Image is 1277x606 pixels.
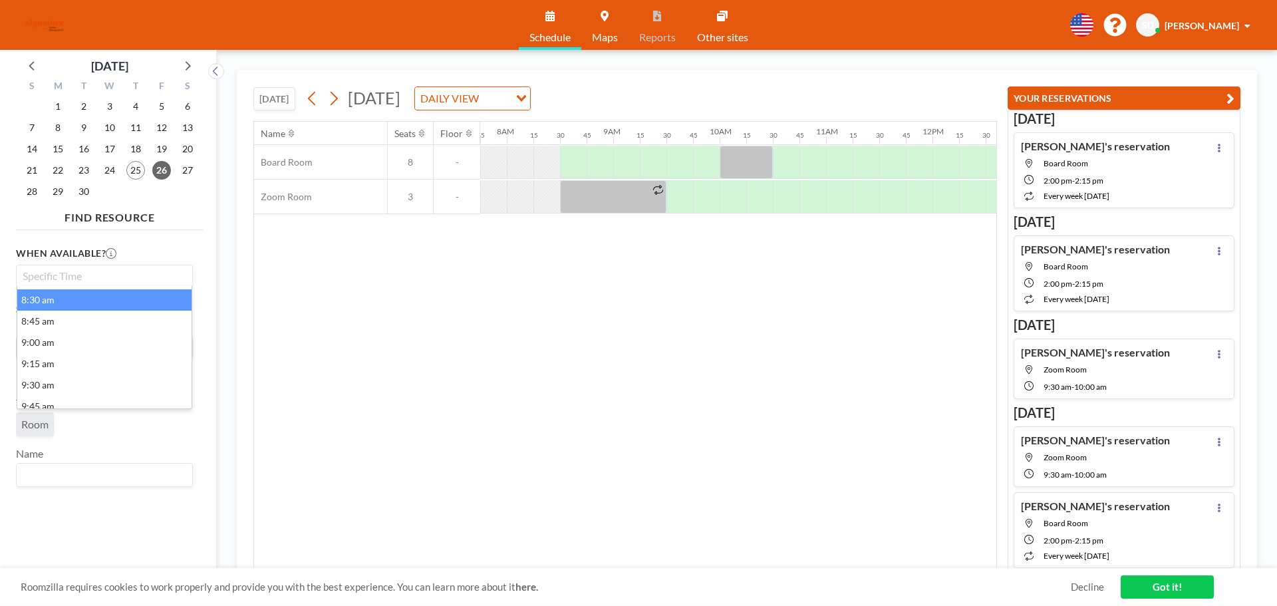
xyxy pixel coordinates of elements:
[148,78,174,96] div: F
[1142,19,1154,31] span: SD
[16,370,41,383] label: Floor
[152,161,171,180] span: Friday, September 26, 2025
[45,78,71,96] div: M
[17,265,192,287] div: Search for option
[152,140,171,158] span: Friday, September 19, 2025
[415,87,530,110] div: Search for option
[126,97,145,116] span: Thursday, September 4, 2025
[1044,158,1088,168] span: Board Room
[17,353,192,375] li: 9:15 am
[19,78,45,96] div: S
[1044,518,1088,528] span: Board Room
[152,118,171,137] span: Friday, September 12, 2025
[418,90,482,107] span: DAILY VIEW
[16,447,43,460] label: Name
[1014,404,1234,421] h3: [DATE]
[126,161,145,180] span: Thursday, September 25, 2025
[17,464,192,486] div: Search for option
[982,131,990,140] div: 30
[1021,243,1170,256] h4: [PERSON_NAME]'s reservation
[74,140,93,158] span: Tuesday, September 16, 2025
[1072,176,1075,186] span: -
[1044,535,1072,545] span: 2:00 PM
[922,126,944,136] div: 12PM
[23,161,41,180] span: Sunday, September 21, 2025
[434,191,480,203] span: -
[126,118,145,137] span: Thursday, September 11, 2025
[1014,214,1234,230] h3: [DATE]
[515,581,538,593] a: here.
[74,182,93,201] span: Tuesday, September 30, 2025
[796,131,804,140] div: 45
[17,375,192,396] li: 9:30 am
[1121,575,1214,599] a: Got it!
[1021,140,1170,153] h4: [PERSON_NAME]'s reservation
[178,97,197,116] span: Saturday, September 6, 2025
[49,97,67,116] span: Monday, September 1, 2025
[903,131,911,140] div: 45
[16,396,38,410] label: Type
[849,131,857,140] div: 15
[743,131,751,140] div: 15
[74,161,93,180] span: Tuesday, September 23, 2025
[1071,382,1074,392] span: -
[100,140,119,158] span: Wednesday, September 17, 2025
[254,191,312,203] span: Zoom Room
[17,311,192,332] li: 8:45 am
[1044,551,1109,561] span: every week [DATE]
[876,131,884,140] div: 30
[1075,279,1103,289] span: 2:15 PM
[178,140,197,158] span: Saturday, September 20, 2025
[603,126,621,136] div: 9AM
[71,78,97,96] div: T
[639,32,676,43] span: Reports
[440,128,463,140] div: Floor
[74,118,93,137] span: Tuesday, September 9, 2025
[1165,20,1239,31] span: [PERSON_NAME]
[1044,365,1087,375] span: Zoom Room
[1044,191,1109,201] span: every week [DATE]
[1071,581,1104,593] a: Decline
[91,57,128,75] div: [DATE]
[21,581,1071,593] span: Roomzilla requires cookies to work properly and provide you with the best experience. You can lea...
[16,206,204,224] h4: FIND RESOURCE
[17,332,192,353] li: 9:00 am
[18,268,185,284] input: Search for option
[178,161,197,180] span: Saturday, September 27, 2025
[1074,382,1107,392] span: 10:00 AM
[1072,535,1075,545] span: -
[17,289,192,311] li: 8:30 am
[152,97,171,116] span: Friday, September 5, 2025
[497,126,514,136] div: 8AM
[122,78,148,96] div: T
[697,32,748,43] span: Other sites
[16,321,113,334] label: How many people?
[1044,452,1087,462] span: Zoom Room
[483,90,508,107] input: Search for option
[348,88,400,108] span: [DATE]
[174,78,200,96] div: S
[74,97,93,116] span: Tuesday, September 2, 2025
[816,126,838,136] div: 11AM
[178,118,197,137] span: Saturday, September 13, 2025
[261,128,285,140] div: Name
[126,140,145,158] span: Thursday, September 18, 2025
[49,161,67,180] span: Monday, September 22, 2025
[583,131,591,140] div: 45
[1075,535,1103,545] span: 2:15 PM
[49,182,67,201] span: Monday, September 29, 2025
[557,131,565,140] div: 30
[1021,434,1170,447] h4: [PERSON_NAME]'s reservation
[100,97,119,116] span: Wednesday, September 3, 2025
[23,118,41,137] span: Sunday, September 7, 2025
[253,87,295,110] button: [DATE]
[434,156,480,168] span: -
[770,131,778,140] div: 30
[663,131,671,140] div: 30
[530,131,538,140] div: 15
[1044,470,1071,480] span: 9:30 AM
[17,396,192,417] li: 9:45 am
[1008,86,1240,110] button: YOUR RESERVATIONS
[956,131,964,140] div: 15
[18,466,185,484] input: Search for option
